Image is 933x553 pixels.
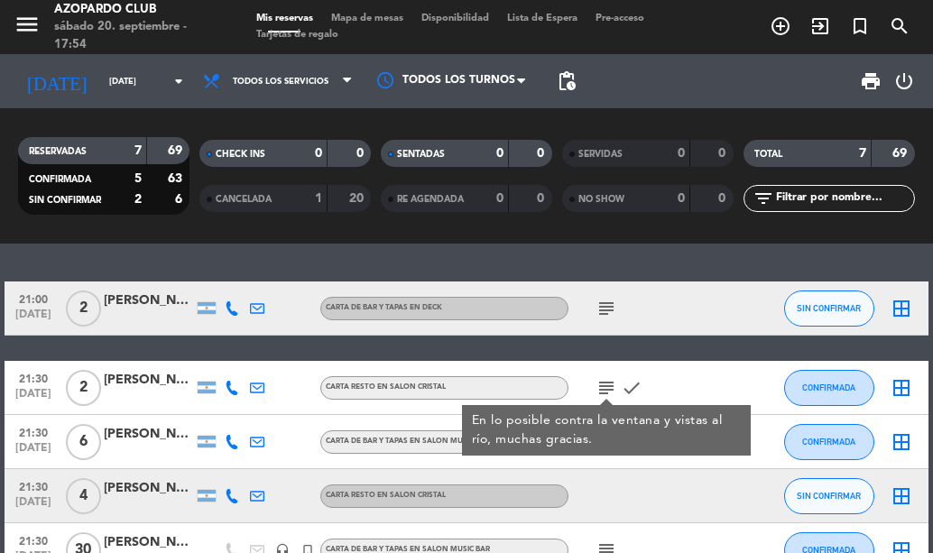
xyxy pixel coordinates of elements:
i: border_all [891,485,912,507]
span: Todos los servicios [233,77,328,87]
strong: 1 [315,192,322,205]
button: CONFIRMADA [784,424,874,460]
strong: 0 [537,192,548,205]
span: CONFIRMADA [29,175,91,184]
span: 2 [66,370,101,406]
span: Pre-acceso [587,14,653,23]
i: border_all [891,377,912,399]
span: print [860,70,882,92]
button: SIN CONFIRMAR [784,478,874,514]
span: 21:30 [11,367,56,388]
div: En lo posible contra la ventana y vistas al río, muchas gracias. [472,411,742,449]
i: border_all [891,298,912,319]
strong: 63 [168,172,186,185]
i: power_settings_new [893,70,915,92]
span: CARTA DE BAR Y TAPAS EN DECK [326,304,442,311]
strong: 2 [134,193,142,206]
strong: 0 [678,147,685,160]
div: Azopardo Club [54,1,220,19]
span: CARTA RESTO EN SALON CRISTAL [326,492,446,499]
i: search [889,15,910,37]
span: 2 [66,290,101,327]
span: [DATE] [11,388,56,409]
strong: 0 [315,147,322,160]
span: 21:30 [11,475,56,496]
span: 21:00 [11,288,56,309]
i: filter_list [753,188,774,209]
span: CONFIRMADA [802,382,855,392]
strong: 7 [859,147,866,160]
strong: 0 [496,147,503,160]
span: Tarjetas de regalo [247,30,347,40]
span: CARTA DE BAR Y TAPAS EN SALON MUSIC BAR [326,546,490,553]
strong: 69 [892,147,910,160]
strong: 0 [718,192,729,205]
span: SIN CONFIRMAR [797,491,861,501]
span: pending_actions [556,70,577,92]
span: SIN CONFIRMAR [29,196,101,205]
span: CARTA RESTO EN SALON CRISTAL [326,383,446,391]
span: SERVIDAS [578,150,623,159]
span: TOTAL [754,150,782,159]
i: subject [596,377,617,399]
div: sábado 20. septiembre - 17:54 [54,18,220,53]
strong: 6 [175,193,186,206]
span: Lista de Espera [498,14,587,23]
strong: 69 [168,144,186,157]
span: 21:30 [11,421,56,442]
strong: 20 [349,192,367,205]
i: border_all [891,431,912,453]
div: [PERSON_NAME] [104,532,194,553]
i: check [621,377,642,399]
strong: 0 [496,192,503,205]
span: SENTADAS [397,150,445,159]
span: 4 [66,478,101,514]
div: [PERSON_NAME] [104,424,194,445]
i: arrow_drop_down [168,70,189,92]
span: Mapa de mesas [322,14,412,23]
span: Disponibilidad [412,14,498,23]
i: [DATE] [14,63,100,100]
strong: 0 [537,147,548,160]
strong: 0 [718,147,729,160]
span: 21:30 [11,530,56,550]
button: CONFIRMADA [784,370,874,406]
span: NO SHOW [578,195,624,204]
button: SIN CONFIRMAR [784,290,874,327]
strong: 5 [134,172,142,185]
span: [DATE] [11,309,56,329]
span: [DATE] [11,442,56,463]
span: CARTA DE BAR Y TAPAS EN SALON MUSIC BAR [326,438,490,445]
span: Mis reservas [247,14,322,23]
div: [PERSON_NAME] Von [PERSON_NAME] [104,370,194,391]
div: LOG OUT [889,54,919,108]
strong: 7 [134,144,142,157]
strong: 0 [356,147,367,160]
span: RE AGENDADA [397,195,464,204]
span: CANCELADA [216,195,272,204]
span: 6 [66,424,101,460]
div: [PERSON_NAME] [104,290,194,311]
button: menu [14,11,41,44]
div: [PERSON_NAME] [104,478,194,499]
span: CHECK INS [216,150,265,159]
span: SIN CONFIRMAR [797,303,861,313]
span: [DATE] [11,496,56,517]
i: turned_in_not [849,15,871,37]
strong: 0 [678,192,685,205]
span: RESERVADAS [29,147,87,156]
input: Filtrar por nombre... [774,189,914,208]
span: CONFIRMADA [802,437,855,447]
i: menu [14,11,41,38]
i: add_circle_outline [770,15,791,37]
i: subject [596,298,617,319]
i: exit_to_app [809,15,831,37]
